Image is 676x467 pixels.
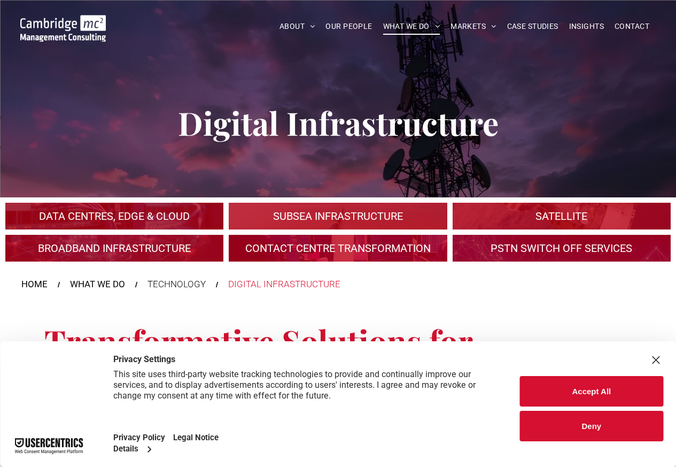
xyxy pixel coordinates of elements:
a: WHAT WE DO [378,18,446,35]
img: Go to Homepage [20,15,106,42]
a: INSIGHTS [564,18,609,35]
a: An industrial plant [5,203,223,229]
a: WHAT WE DO [70,278,125,292]
a: HOME [21,278,48,292]
a: Digital Infrastructure | Contact Centre Transformation & Customer Satisfaction [229,235,447,262]
a: CONTACT [609,18,655,35]
a: MARKETS [445,18,501,35]
a: OUR PEOPLE [320,18,377,35]
a: A large mall with arched glass roof [453,203,671,229]
nav: Breadcrumbs [21,278,655,292]
a: Your Business Transformed | Cambridge Management Consulting [20,17,106,28]
span: Digital Infrastructure [178,101,499,144]
a: CASE STUDIES [502,18,564,35]
a: ABOUT [274,18,321,35]
a: Digital Infrastructure | Do You Have a PSTN Switch Off Migration Plan [453,235,671,262]
div: DIGITAL INFRASTRUCTURE [228,278,340,292]
a: Subsea Infrastructure | Cambridge Management Consulting [229,203,447,229]
a: A crowd in silhouette at sunset, on a rise or lookout point [5,235,223,262]
span: Transformative Solutions for [44,319,472,362]
div: TECHNOLOGY [147,278,206,292]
